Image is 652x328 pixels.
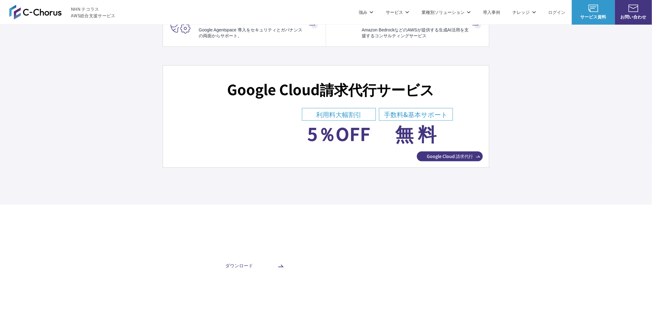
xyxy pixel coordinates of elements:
[589,5,598,12] img: AWS総合支援サービス C-Chorus サービス資料
[379,124,453,142] dd: 無 料
[362,27,483,39] p: Amazon BedrockなどのAWSが提供する生成AI活用を支援するコンサルティングサービス
[71,6,116,19] span: NHN テコラス AWS総合支援サービス
[163,65,489,168] a: Google Cloud請求代行サービス Google Cloud Partner SELL PremierPartner Google Cloud 利用料大幅割引 5％OFF 手数料&基本サポ...
[302,108,376,121] dt: 利用料大幅割引
[188,263,290,270] span: ダウンロード
[417,153,483,160] span: Google Cloud 請求代行
[188,256,290,276] a: ダウンロード
[252,110,283,140] img: SELL PremierPartner Google Cloud
[359,9,373,15] p: 強み
[422,9,471,15] p: 業種別ソリューション
[548,9,566,15] a: ログイン
[307,120,370,146] strong: 5％OFF
[386,9,409,15] p: サービス
[513,9,536,15] p: ナレッジ
[209,110,239,140] img: Google Cloud Partner
[9,5,62,19] img: AWS総合支援サービス C-Chorus
[379,108,453,121] dt: 手数料&基本サポート
[163,3,326,47] a: Agentspace セキュア導入パッケージ Google Agentspace 導入をセキュリティとガバナンスの両面からサポート。
[227,79,434,99] h3: Google Cloud 請求代行サービス
[188,232,235,247] span: C-Chorus
[572,14,615,20] span: サービス資料
[483,9,500,15] a: 導入事例
[615,14,652,20] span: お問い合わせ
[235,232,299,247] span: サービス資料
[199,27,320,39] p: Google Agentspace 導入をセキュリティとガバナンスの両面からサポート。
[326,3,489,47] a: AWS 生成AI活用支援 Amazon BedrockなどのAWSが提供する生成AI活用を支援するコンサルティングサービス
[629,5,638,12] img: お問い合わせ
[9,5,116,19] a: AWS総合支援サービス C-Chorus NHN テコラスAWS総合支援サービス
